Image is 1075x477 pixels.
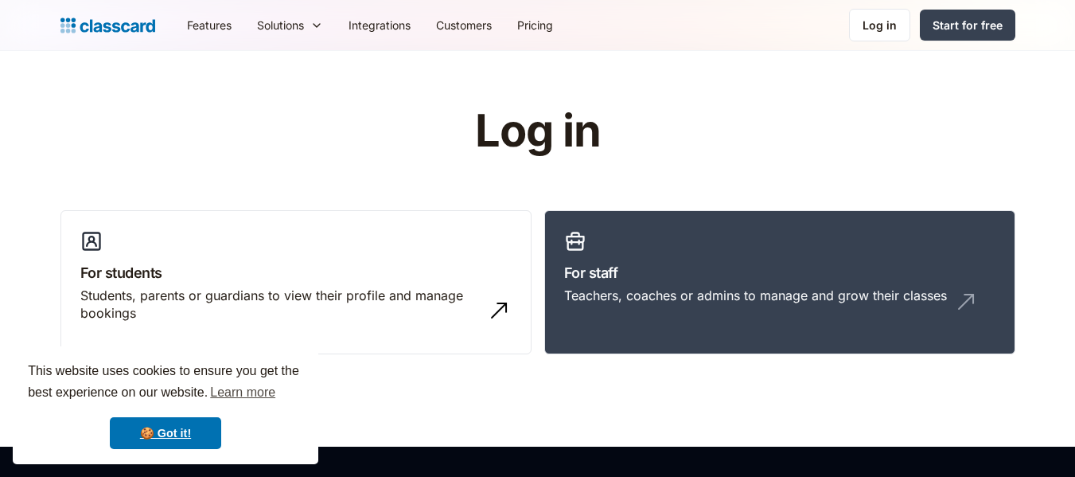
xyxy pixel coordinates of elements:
a: For studentsStudents, parents or guardians to view their profile and manage bookings [60,210,532,355]
a: learn more about cookies [208,381,278,405]
h3: For staff [564,262,995,283]
div: cookieconsent [13,346,318,464]
a: Log in [849,9,910,41]
a: dismiss cookie message [110,417,221,449]
a: Start for free [920,10,1015,41]
a: Logo [60,14,155,37]
a: Integrations [336,7,423,43]
div: Start for free [933,17,1003,33]
a: Customers [423,7,504,43]
div: Teachers, coaches or admins to manage and grow their classes [564,287,947,304]
div: Students, parents or guardians to view their profile and manage bookings [80,287,480,323]
a: Pricing [504,7,566,43]
div: Log in [863,17,897,33]
div: Solutions [257,17,304,33]
h1: Log in [285,107,790,156]
a: For staffTeachers, coaches or admins to manage and grow their classes [544,210,1015,355]
span: This website uses cookies to ensure you get the best experience on our website. [28,362,303,405]
a: Features [174,7,244,43]
h3: For students [80,262,512,283]
div: Solutions [244,7,336,43]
